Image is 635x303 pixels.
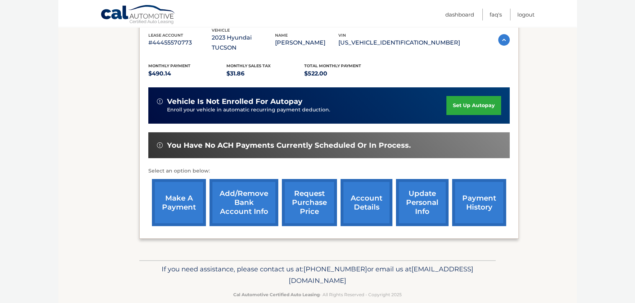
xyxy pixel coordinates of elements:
span: [PHONE_NUMBER] [303,265,367,273]
a: request purchase price [282,179,337,226]
span: Monthly sales Tax [226,63,271,68]
a: update personal info [396,179,449,226]
p: - All Rights Reserved - Copyright 2025 [144,291,491,298]
p: If you need assistance, please contact us at: or email us at [144,263,491,286]
strong: Cal Automotive Certified Auto Leasing [233,292,320,297]
a: make a payment [152,179,206,226]
a: Logout [517,9,535,20]
span: lease account [148,33,183,38]
span: vin [338,33,346,38]
a: Cal Automotive [100,5,176,26]
span: [EMAIL_ADDRESS][DOMAIN_NAME] [289,265,473,285]
span: Total Monthly Payment [304,63,361,68]
p: Select an option below: [148,167,510,175]
a: FAQ's [490,9,502,20]
p: [PERSON_NAME] [275,38,338,48]
p: $490.14 [148,69,226,79]
img: alert-white.svg [157,142,163,148]
span: You have no ACH payments currently scheduled or in process. [167,141,411,150]
img: alert-white.svg [157,98,163,104]
a: Dashboard [445,9,474,20]
a: account details [341,179,392,226]
p: $31.86 [226,69,305,79]
p: [US_VEHICLE_IDENTIFICATION_NUMBER] [338,38,460,48]
p: $522.00 [304,69,382,79]
span: vehicle is not enrolled for autopay [167,97,302,106]
span: Monthly Payment [148,63,190,68]
a: set up autopay [446,96,501,115]
span: name [275,33,288,38]
a: payment history [452,179,506,226]
a: Add/Remove bank account info [210,179,278,226]
img: accordion-active.svg [498,34,510,46]
p: Enroll your vehicle in automatic recurring payment deduction. [167,106,446,114]
span: vehicle [212,28,230,33]
p: #44455570773 [148,38,212,48]
p: 2023 Hyundai TUCSON [212,33,275,53]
